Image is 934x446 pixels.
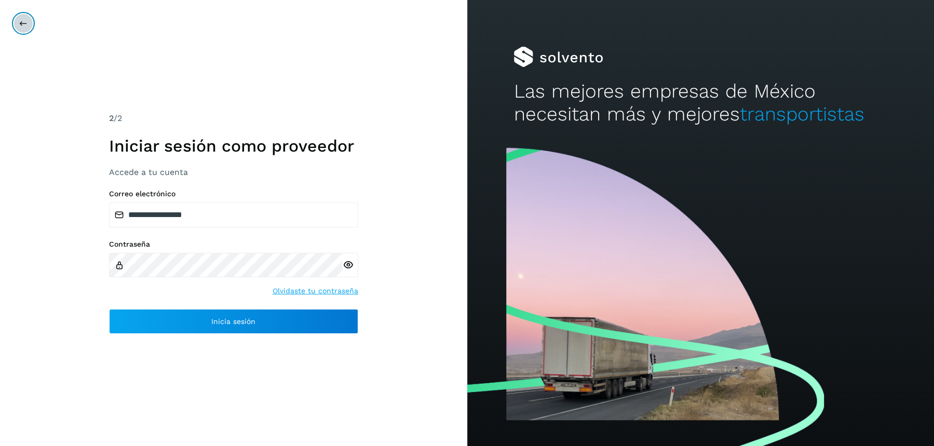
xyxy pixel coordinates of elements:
label: Contraseña [109,240,358,249]
span: transportistas [739,103,864,125]
h3: Accede a tu cuenta [109,167,358,177]
a: Olvidaste tu contraseña [273,286,358,296]
h2: Las mejores empresas de México necesitan más y mejores [513,80,887,126]
div: /2 [109,112,358,125]
button: Inicia sesión [109,309,358,334]
label: Correo electrónico [109,190,358,198]
span: Inicia sesión [211,318,255,325]
span: 2 [109,113,114,123]
h1: Iniciar sesión como proveedor [109,136,358,156]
